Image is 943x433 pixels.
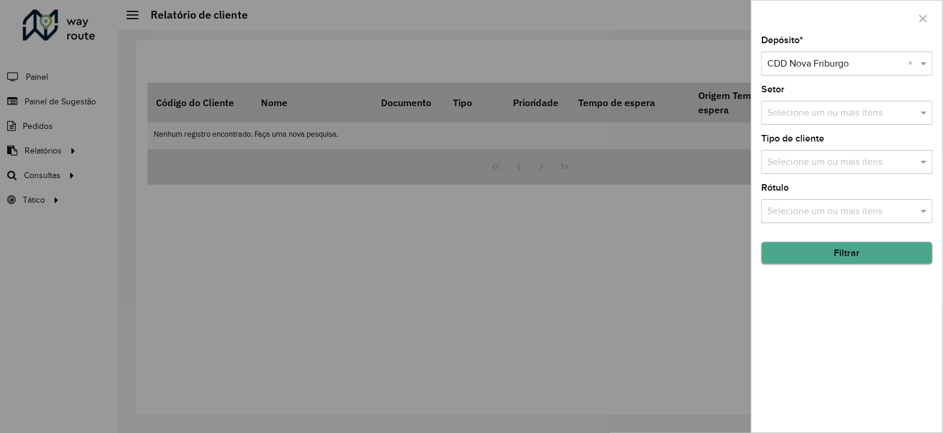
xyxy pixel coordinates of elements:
[761,82,785,97] label: Setor
[761,33,803,47] label: Depósito
[761,242,933,264] button: Filtrar
[908,56,918,71] span: Clear all
[761,131,824,146] label: Tipo de cliente
[761,181,789,195] label: Rótulo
